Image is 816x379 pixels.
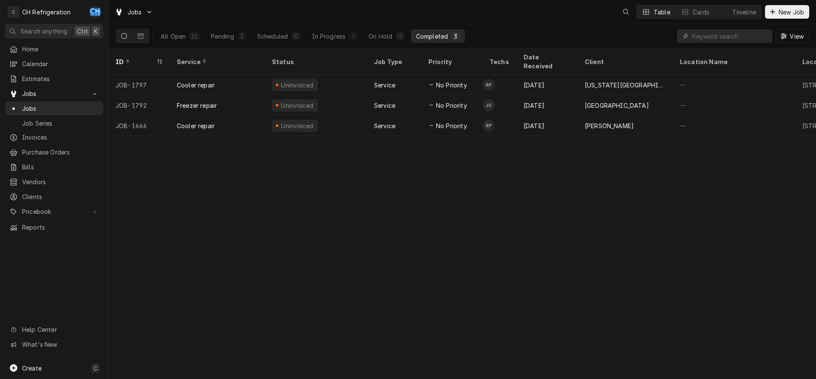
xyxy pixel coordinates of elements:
[22,133,99,142] span: Invoices
[109,95,170,115] div: JOB-1792
[654,8,670,17] div: Table
[22,192,99,201] span: Clients
[22,74,99,83] span: Estimates
[776,29,809,43] button: View
[22,59,99,68] span: Calendar
[177,101,217,110] div: Freezer repair
[428,57,474,66] div: Priority
[483,79,495,91] div: Ruben Perez's Avatar
[436,121,467,130] span: No Priority
[585,101,649,110] div: [GEOGRAPHIC_DATA]
[517,75,578,95] div: [DATE]
[673,75,796,95] div: —
[5,42,103,56] a: Home
[5,72,103,86] a: Estimates
[312,32,346,41] div: In Progress
[436,81,467,90] span: No Priority
[177,81,215,90] div: Cooler repair
[109,115,170,136] div: JOB-1666
[20,27,67,36] span: Search anything
[5,190,103,204] a: Clients
[453,32,458,41] div: 3
[22,340,98,349] span: What's New
[116,57,155,66] div: ID
[397,32,403,41] div: 15
[585,121,634,130] div: [PERSON_NAME]
[5,130,103,144] a: Invoices
[374,81,395,90] div: Service
[585,81,666,90] div: [US_STATE][GEOGRAPHIC_DATA], [PERSON_NAME][GEOGRAPHIC_DATA]
[673,115,796,136] div: —
[177,121,215,130] div: Cooler repair
[293,32,299,41] div: 10
[693,8,710,17] div: Cards
[280,121,314,130] div: Uninvoiced
[5,24,103,39] button: Search anythingCtrlK
[109,75,170,95] div: JOB-1797
[22,207,86,216] span: Pricebook
[239,32,244,41] div: 3
[161,32,186,41] div: All Open
[5,337,103,351] a: Go to What's New
[765,5,809,19] button: New Job
[517,95,578,115] div: [DATE]
[5,116,103,130] a: Job Series
[22,119,99,128] span: Job Series
[5,87,103,101] a: Go to Jobs
[5,101,103,115] a: Jobs
[490,57,510,66] div: Techs
[22,104,99,113] span: Jobs
[280,81,314,90] div: Uninvoiced
[191,32,198,41] div: 32
[8,6,20,18] div: C
[374,121,395,130] div: Service
[22,148,99,157] span: Purchase Orders
[436,101,467,110] span: No Priority
[619,5,633,19] button: Open search
[483,99,495,111] div: Josh Galindo's Avatar
[5,57,103,71] a: Calendar
[89,6,101,18] div: CH
[673,95,796,115] div: —
[89,6,101,18] div: Chris Hiraga's Avatar
[692,29,768,43] input: Keyword search
[680,57,787,66] div: Location Name
[5,145,103,159] a: Purchase Orders
[585,57,665,66] div: Client
[5,175,103,189] a: Vendors
[777,8,806,17] span: New Job
[94,27,98,36] span: K
[483,120,495,132] div: Ruben Perez's Avatar
[22,325,98,334] span: Help Center
[177,57,257,66] div: Service
[127,8,142,17] span: Jobs
[5,160,103,174] a: Bills
[732,8,756,17] div: Timeline
[22,45,99,53] span: Home
[483,99,495,111] div: JG
[111,5,156,19] a: Go to Jobs
[22,163,99,171] span: Bills
[77,27,88,36] span: Ctrl
[280,101,314,110] div: Uninvoiced
[257,32,288,41] div: Scheduled
[93,364,98,373] span: C
[5,220,103,234] a: Reports
[22,223,99,232] span: Reports
[524,53,569,70] div: Date Received
[368,32,392,41] div: On Hold
[483,79,495,91] div: RP
[211,32,234,41] div: Pending
[5,205,103,219] a: Go to Pricebook
[272,57,359,66] div: Status
[22,365,42,372] span: Create
[22,8,71,17] div: CH Refrigeration
[788,32,805,41] span: View
[483,120,495,132] div: RP
[374,101,395,110] div: Service
[5,323,103,337] a: Go to Help Center
[351,32,356,41] div: 1
[374,57,415,66] div: Job Type
[416,32,448,41] div: Completed
[22,89,86,98] span: Jobs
